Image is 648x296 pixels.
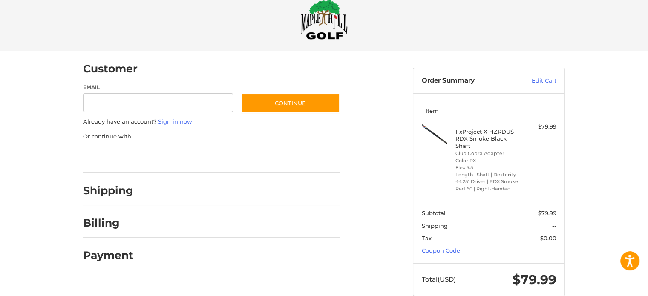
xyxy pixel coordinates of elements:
[83,216,133,230] h2: Billing
[83,132,340,141] p: Or continue with
[455,150,521,157] li: Club Cobra Adapter
[455,164,521,171] li: Flex 5.5
[83,184,133,197] h2: Shipping
[540,235,556,241] span: $0.00
[225,149,289,164] iframe: PayPal-venmo
[153,149,216,164] iframe: PayPal-paylater
[513,77,556,85] a: Edit Cart
[455,157,521,164] li: Color PX
[422,210,446,216] span: Subtotal
[422,77,513,85] h3: Order Summary
[422,247,460,254] a: Coupon Code
[523,123,556,131] div: $79.99
[538,210,556,216] span: $79.99
[422,235,432,241] span: Tax
[83,118,340,126] p: Already have an account?
[552,222,556,229] span: --
[455,171,521,193] li: Length | Shaft | Dexterity 44.25" Driver | RDX Smoke Red 60 | Right-Handed
[158,118,192,125] a: Sign in now
[83,83,233,91] label: Email
[83,249,133,262] h2: Payment
[81,149,144,164] iframe: PayPal-paypal
[241,93,340,113] button: Continue
[422,107,556,114] h3: 1 Item
[83,62,138,75] h2: Customer
[422,222,448,229] span: Shipping
[455,128,521,149] h4: 1 x Project X HZRDUS RDX Smoke Black Shaft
